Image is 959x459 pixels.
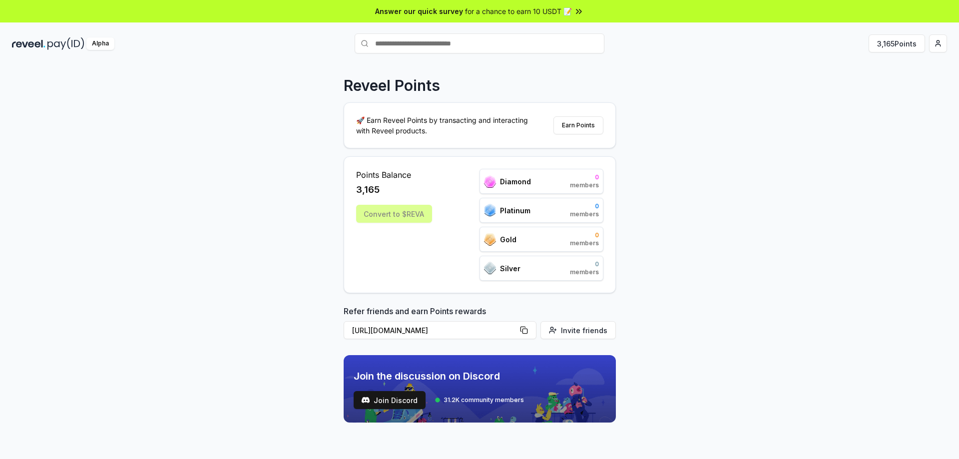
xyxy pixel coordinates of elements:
[344,321,536,339] button: [URL][DOMAIN_NAME]
[465,6,572,16] span: for a chance to earn 10 USDT 📝
[484,204,496,217] img: ranks_icon
[484,175,496,188] img: ranks_icon
[12,37,45,50] img: reveel_dark
[570,210,599,218] span: members
[553,116,603,134] button: Earn Points
[500,205,530,216] span: Platinum
[356,115,536,136] p: 🚀 Earn Reveel Points by transacting and interacting with Reveel products.
[356,183,380,197] span: 3,165
[86,37,114,50] div: Alpha
[374,395,418,406] span: Join Discord
[540,321,616,339] button: Invite friends
[869,34,925,52] button: 3,165Points
[356,169,432,181] span: Points Balance
[561,325,607,336] span: Invite friends
[500,263,520,274] span: Silver
[344,76,440,94] p: Reveel Points
[344,305,616,343] div: Refer friends and earn Points rewards
[362,396,370,404] img: test
[484,262,496,275] img: ranks_icon
[354,391,426,409] button: Join Discord
[570,260,599,268] span: 0
[484,233,496,246] img: ranks_icon
[500,234,516,245] span: Gold
[570,202,599,210] span: 0
[47,37,84,50] img: pay_id
[570,231,599,239] span: 0
[570,173,599,181] span: 0
[570,268,599,276] span: members
[354,369,524,383] span: Join the discussion on Discord
[500,176,531,187] span: Diamond
[344,355,616,423] img: discord_banner
[375,6,463,16] span: Answer our quick survey
[570,181,599,189] span: members
[354,391,426,409] a: testJoin Discord
[444,396,524,404] span: 31.2K community members
[570,239,599,247] span: members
